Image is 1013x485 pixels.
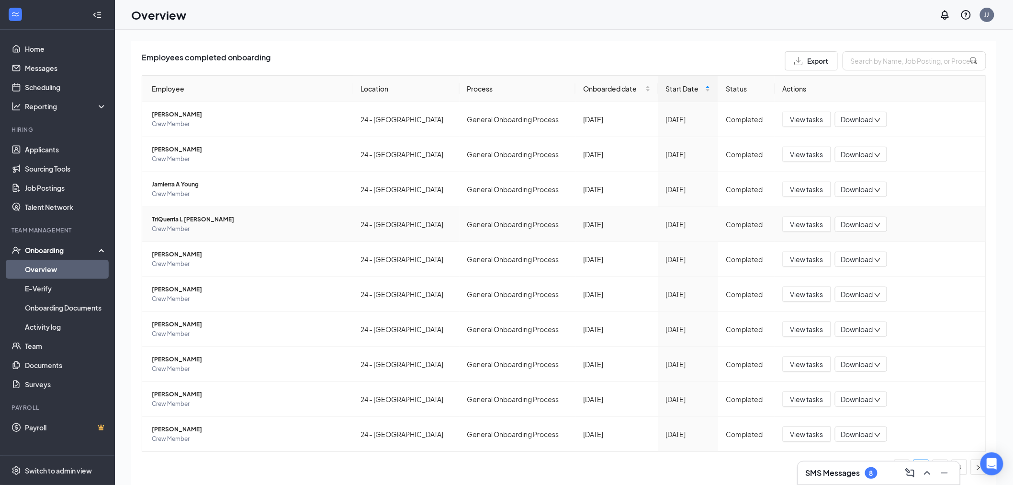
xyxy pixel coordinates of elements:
h1: Overview [131,7,186,23]
span: Crew Member [152,224,346,234]
button: Minimize [937,465,952,481]
span: Employees completed onboarding [142,51,270,70]
span: Crew Member [152,119,346,129]
button: right [971,460,986,475]
div: [DATE] [583,149,650,160]
span: Download [841,254,873,265]
span: Download [841,115,873,125]
div: Switch to admin view [25,466,92,475]
div: Completed [726,429,767,439]
div: Completed [726,359,767,370]
span: Crew Member [152,154,346,164]
button: View tasks [783,392,831,407]
span: View tasks [790,114,823,125]
div: [DATE] [666,429,711,439]
td: 24 - [GEOGRAPHIC_DATA] [353,172,460,207]
span: down [874,432,881,439]
td: General Onboarding Process [460,277,576,312]
svg: WorkstreamLogo [11,10,20,19]
span: Download [841,150,873,160]
li: 3 [952,460,967,475]
td: General Onboarding Process [460,312,576,347]
span: [PERSON_NAME] [152,110,346,119]
button: ChevronUp [920,465,935,481]
span: [PERSON_NAME] [152,320,346,329]
button: View tasks [783,427,831,442]
span: down [874,292,881,299]
span: View tasks [790,184,823,195]
div: Completed [726,219,767,230]
button: ComposeMessage [902,465,918,481]
div: Completed [726,289,767,300]
div: [DATE] [583,394,650,404]
li: 1 [913,460,929,475]
svg: QuestionInfo [960,9,972,21]
span: down [874,152,881,159]
div: Payroll [11,404,105,412]
span: [PERSON_NAME] [152,250,346,259]
div: Reporting [25,102,107,111]
th: Status [718,76,775,102]
div: [DATE] [666,289,711,300]
div: [DATE] [583,359,650,370]
span: Download [841,219,873,230]
span: Download [841,429,873,439]
span: Crew Member [152,434,346,444]
a: Job Postings [25,178,107,197]
svg: Settings [11,466,21,475]
div: [DATE] [666,219,711,230]
button: View tasks [783,217,831,232]
td: 24 - [GEOGRAPHIC_DATA] [353,277,460,312]
span: View tasks [790,359,823,370]
td: General Onboarding Process [460,137,576,172]
button: View tasks [783,182,831,197]
td: General Onboarding Process [460,242,576,277]
span: Download [841,185,873,195]
a: Activity log [25,317,107,336]
svg: Analysis [11,102,21,111]
div: [DATE] [666,324,711,335]
span: View tasks [790,394,823,404]
div: [DATE] [666,184,711,195]
span: View tasks [790,149,823,160]
th: Process [460,76,576,102]
span: Onboarded date [583,83,643,94]
span: Crew Member [152,329,346,339]
a: Team [25,336,107,356]
span: right [976,465,981,471]
td: 24 - [GEOGRAPHIC_DATA] [353,137,460,172]
span: View tasks [790,254,823,265]
div: Onboarding [25,245,99,255]
a: Sourcing Tools [25,159,107,178]
td: General Onboarding Process [460,102,576,137]
span: View tasks [790,219,823,230]
span: down [874,327,881,334]
span: down [874,257,881,264]
button: View tasks [783,147,831,162]
td: 24 - [GEOGRAPHIC_DATA] [353,417,460,451]
span: View tasks [790,429,823,439]
button: Export [785,51,838,70]
div: Open Intercom Messenger [980,452,1003,475]
div: Completed [726,114,767,125]
div: Team Management [11,226,105,234]
div: [DATE] [583,429,650,439]
th: Onboarded date [575,76,658,102]
th: Employee [142,76,353,102]
svg: UserCheck [11,245,21,255]
a: E-Verify [25,279,107,298]
div: Completed [726,254,767,265]
a: Messages [25,58,107,78]
span: down [874,187,881,194]
td: General Onboarding Process [460,382,576,417]
button: View tasks [783,322,831,337]
span: Download [841,289,873,300]
svg: Notifications [939,9,951,21]
button: View tasks [783,252,831,267]
div: [DATE] [666,254,711,265]
span: View tasks [790,289,823,300]
a: Home [25,39,107,58]
span: TriQuerria L [PERSON_NAME] [152,215,346,224]
button: left [894,460,910,475]
span: [PERSON_NAME] [152,390,346,399]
